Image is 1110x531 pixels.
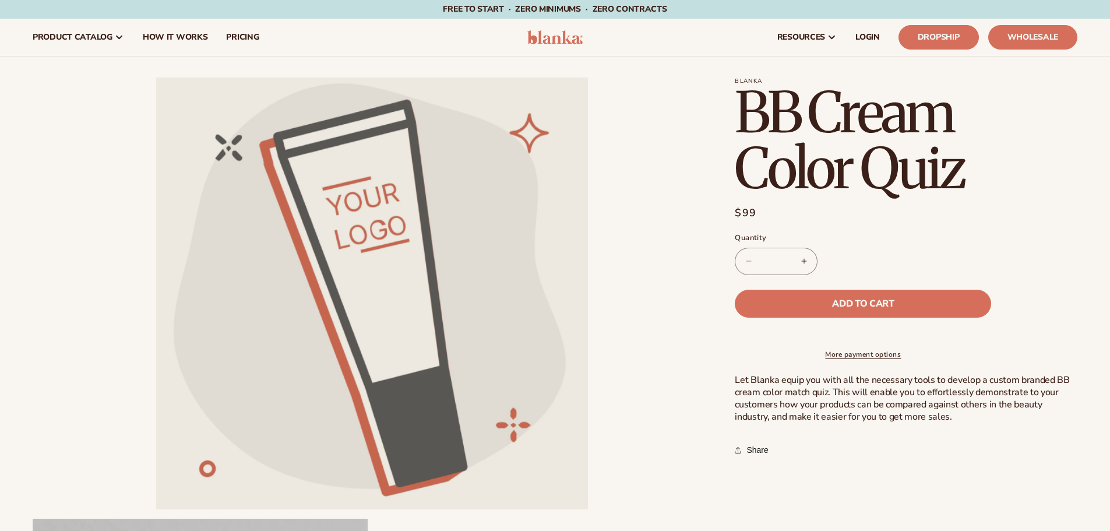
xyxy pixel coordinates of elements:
[527,30,583,44] img: logo
[443,3,667,15] span: Free to start · ZERO minimums · ZERO contracts
[735,205,756,221] span: $99
[143,33,208,42] span: How It Works
[735,85,1077,196] h1: BB Cream Color Quiz
[23,19,133,56] a: product catalog
[133,19,217,56] a: How It Works
[777,33,825,42] span: resources
[855,33,880,42] span: LOGIN
[226,33,259,42] span: pricing
[735,233,991,244] label: Quantity
[846,19,889,56] a: LOGIN
[735,437,771,463] button: Share
[735,349,991,360] a: More payment options
[898,25,979,50] a: Dropship
[768,19,846,56] a: resources
[217,19,268,56] a: pricing
[735,374,1069,423] span: Let Blanka equip you with all the necessary tools to develop a custom branded BB cream color matc...
[988,25,1077,50] a: Wholesale
[33,33,112,42] span: product catalog
[735,290,991,318] button: Add to cart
